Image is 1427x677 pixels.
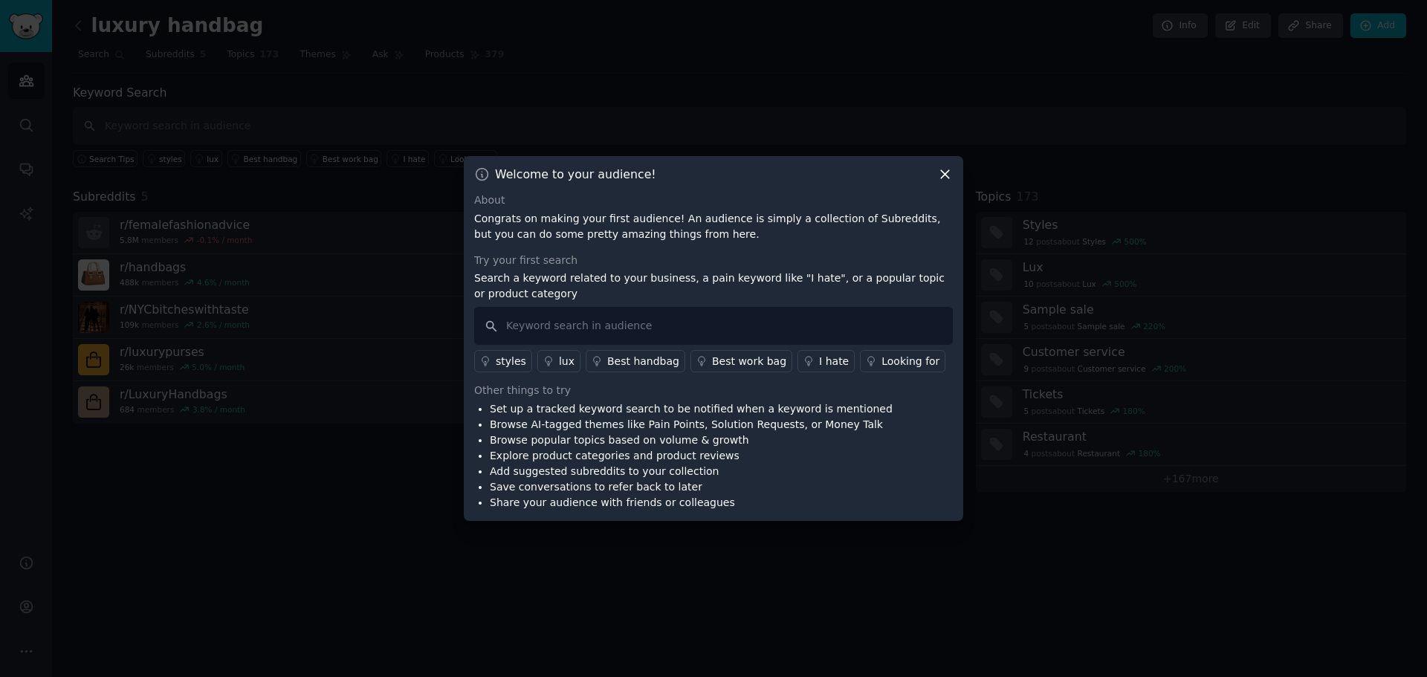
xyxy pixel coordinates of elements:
div: Best work bag [712,354,786,369]
li: Add suggested subreddits to your collection [490,464,893,479]
div: Looking for [881,354,939,369]
p: Congrats on making your first audience! An audience is simply a collection of Subreddits, but you... [474,211,953,242]
a: lux [537,350,580,372]
div: I hate [819,354,849,369]
li: Explore product categories and product reviews [490,448,893,464]
div: Try your first search [474,253,953,268]
li: Browse popular topics based on volume & growth [490,433,893,448]
a: Best handbag [586,350,685,372]
a: Best work bag [690,350,792,372]
div: About [474,192,953,208]
a: Looking for [860,350,945,372]
div: Other things to try [474,383,953,398]
li: Share your audience with friends or colleagues [490,495,893,511]
input: Keyword search in audience [474,307,953,345]
a: styles [474,350,532,372]
div: styles [496,354,526,369]
li: Browse AI-tagged themes like Pain Points, Solution Requests, or Money Talk [490,417,893,433]
a: I hate [797,350,855,372]
h3: Welcome to your audience! [495,166,656,182]
div: lux [559,354,575,369]
p: Search a keyword related to your business, a pain keyword like "I hate", or a popular topic or pr... [474,271,953,302]
div: Best handbag [607,354,679,369]
li: Set up a tracked keyword search to be notified when a keyword is mentioned [490,401,893,417]
li: Save conversations to refer back to later [490,479,893,495]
